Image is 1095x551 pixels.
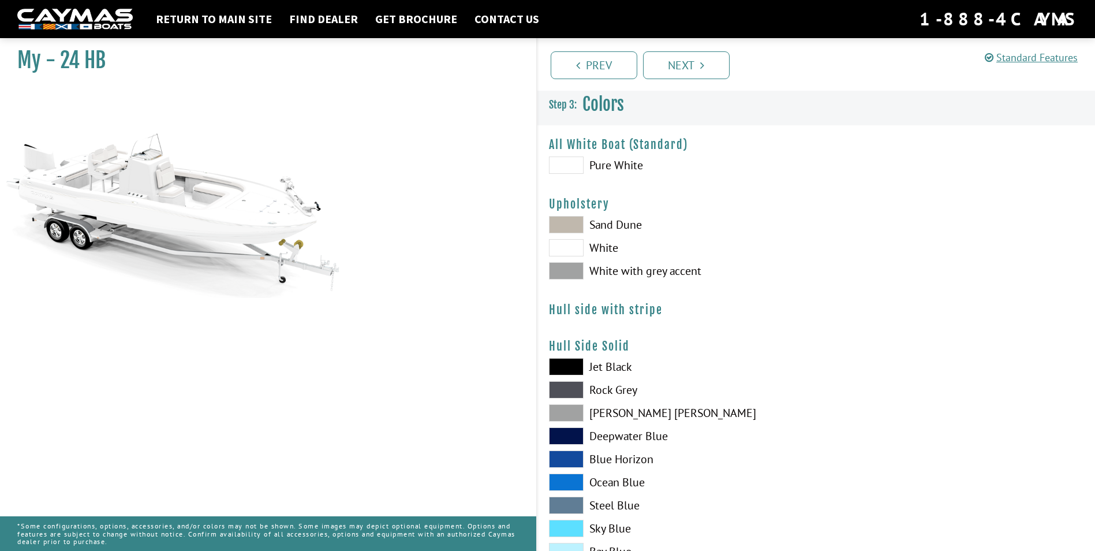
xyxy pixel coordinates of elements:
[369,12,463,27] a: Get Brochure
[549,197,1084,211] h4: Upholstery
[17,9,133,30] img: white-logo-c9c8dbefe5ff5ceceb0f0178aa75bf4bb51f6bca0971e226c86eb53dfe498488.png
[150,12,278,27] a: Return to main site
[549,381,805,399] label: Rock Grey
[549,262,805,280] label: White with grey accent
[549,137,1084,152] h4: All White Boat (Standard)
[549,216,805,233] label: Sand Dune
[549,497,805,514] label: Steel Blue
[283,12,364,27] a: Find Dealer
[549,520,805,537] label: Sky Blue
[17,516,519,551] p: *Some configurations, options, accessories, and/or colors may not be shown. Some images may depic...
[469,12,545,27] a: Contact Us
[549,451,805,468] label: Blue Horizon
[549,427,805,445] label: Deepwater Blue
[549,303,1084,317] h4: Hull side with stripe
[920,6,1078,32] div: 1-888-4CAYMAS
[549,157,805,174] label: Pure White
[985,51,1078,64] a: Standard Features
[549,404,805,422] label: [PERSON_NAME] [PERSON_NAME]
[549,239,805,256] label: White
[643,51,730,79] a: Next
[549,474,805,491] label: Ocean Blue
[549,358,805,375] label: Jet Black
[17,47,507,73] h1: My - 24 HB
[551,51,637,79] a: Prev
[549,339,1084,353] h4: Hull Side Solid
